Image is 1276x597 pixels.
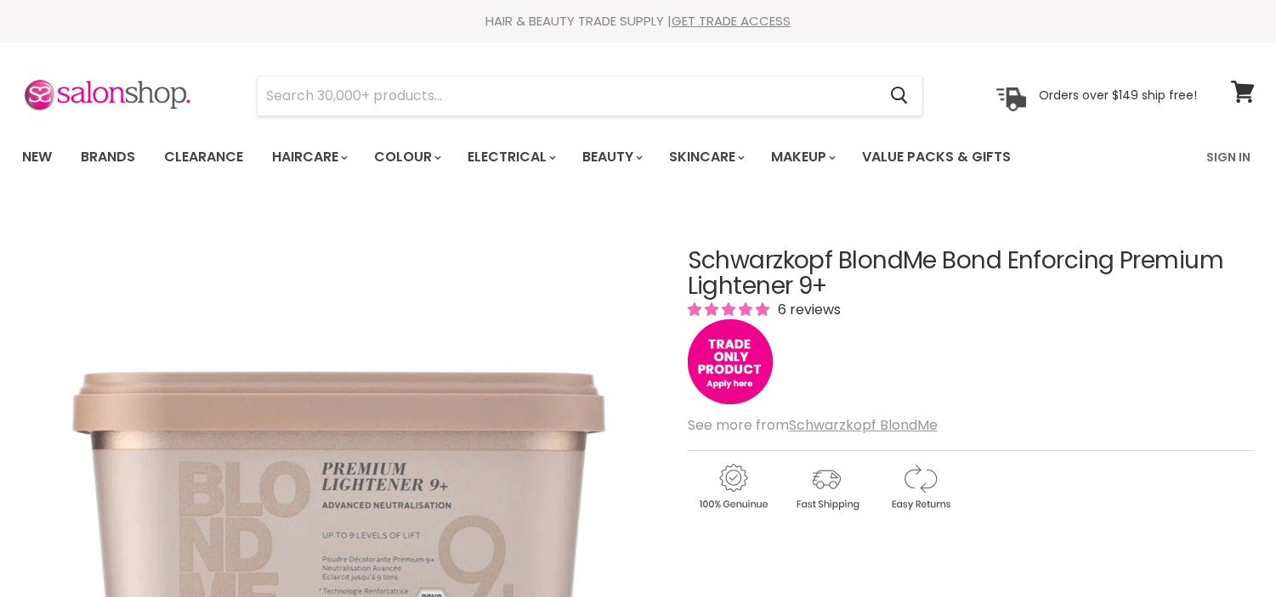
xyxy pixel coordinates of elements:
button: Search [877,76,922,115]
a: Schwarzkopf BlondMe [789,415,938,435]
a: Makeup [758,139,846,175]
a: Value Packs & Gifts [849,139,1024,175]
a: Sign In [1196,139,1261,175]
a: GET TRADE ACCESS [672,12,791,30]
a: Skincare [656,139,755,175]
div: HAIR & BEAUTY TRADE SUPPLY | [1,13,1276,30]
a: New [9,139,65,175]
input: Search [258,76,877,115]
span: 5.00 stars [688,300,773,319]
img: shipping.gif [781,461,871,513]
span: 6 reviews [773,300,841,319]
a: Haircare [259,139,358,175]
nav: Main [1,132,1276,182]
img: genuine.gif [688,461,778,513]
form: Product [257,76,923,116]
img: returns.gif [875,461,965,513]
h1: Schwarzkopf BlondMe Bond Enforcing Premium Lightener 9+ [688,248,1255,301]
a: Electrical [455,139,566,175]
a: Colour [361,139,451,175]
p: Orders over $149 ship free! [1039,87,1197,103]
a: Beauty [570,139,653,175]
a: Brands [68,139,148,175]
a: Clearance [151,139,256,175]
img: tradeonly_small.jpg [688,319,773,404]
ul: Main menu [9,132,1110,182]
span: See more from [688,415,938,435]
